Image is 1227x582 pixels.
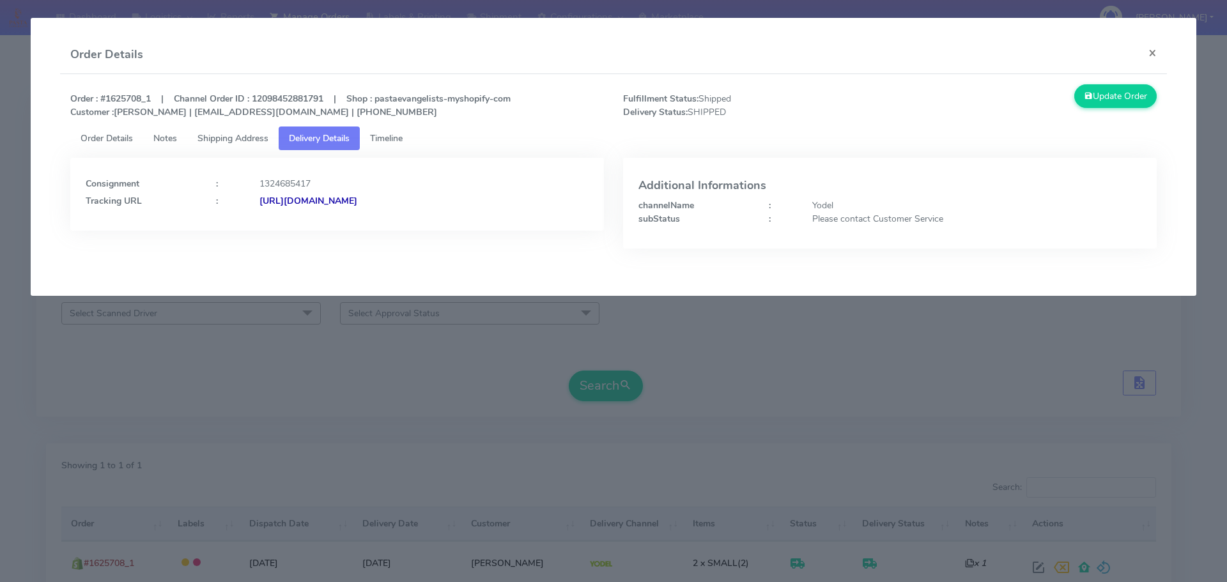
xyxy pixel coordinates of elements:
strong: Order : #1625708_1 | Channel Order ID : 12098452881791 | Shop : pastaevangelists-myshopify-com [P... [70,93,511,118]
strong: : [216,178,218,190]
strong: channelName [638,199,694,211]
div: 1324685417 [250,177,598,190]
span: Timeline [370,132,403,144]
strong: subStatus [638,213,680,225]
strong: Delivery Status: [623,106,688,118]
strong: : [769,199,771,211]
span: Shipped SHIPPED [613,92,890,119]
div: Please contact Customer Service [803,212,1151,226]
strong: Customer : [70,106,114,118]
h4: Additional Informations [638,180,1141,192]
span: Shipping Address [197,132,268,144]
strong: [URL][DOMAIN_NAME] [259,195,357,207]
span: Notes [153,132,177,144]
button: Update Order [1074,84,1157,108]
h4: Order Details [70,46,143,63]
strong: Fulfillment Status: [623,93,698,105]
strong: Consignment [86,178,139,190]
strong: : [216,195,218,207]
div: Yodel [803,199,1151,212]
span: Order Details [81,132,133,144]
span: Delivery Details [289,132,350,144]
strong: : [769,213,771,225]
ul: Tabs [70,126,1157,150]
button: Close [1138,36,1167,70]
strong: Tracking URL [86,195,142,207]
